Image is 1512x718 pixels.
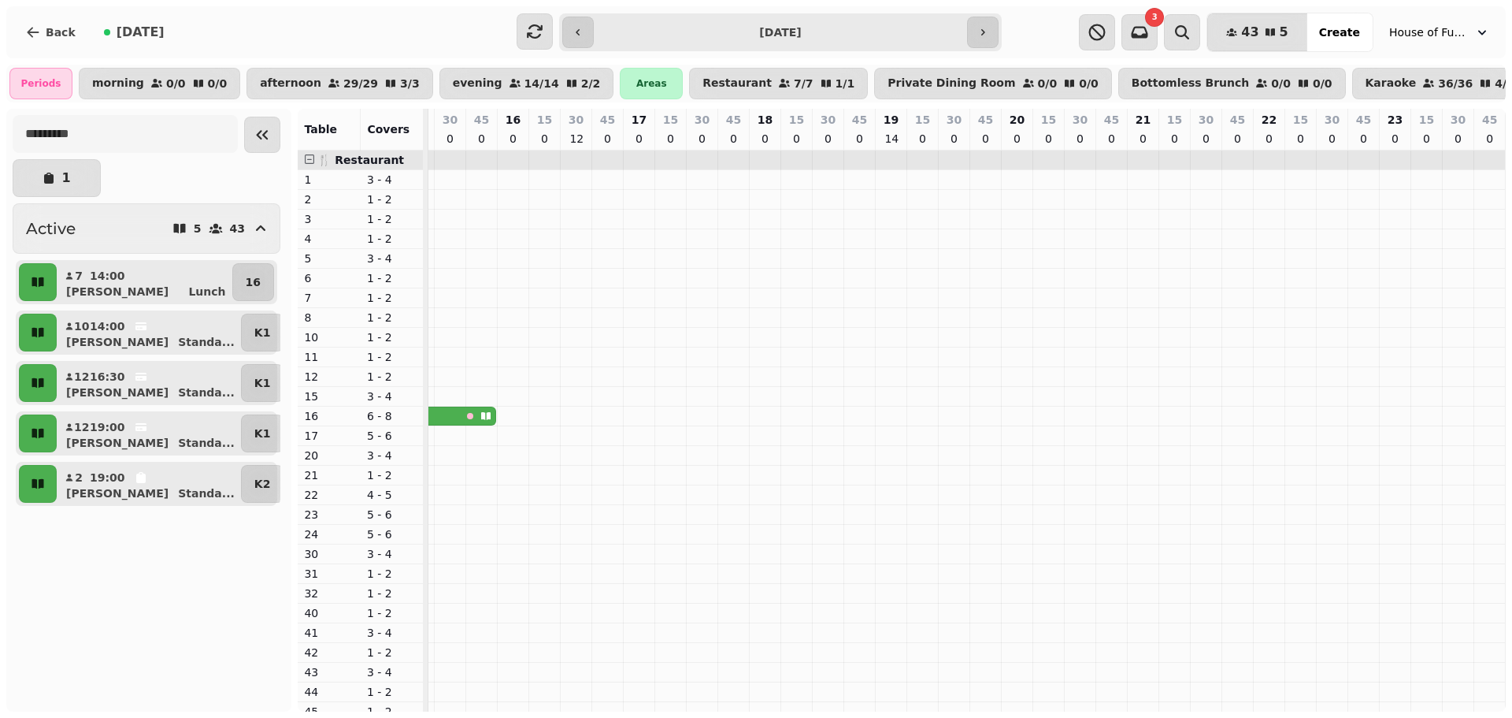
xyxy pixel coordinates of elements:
[1231,131,1243,147] p: 0
[208,78,228,89] p: 0 / 0
[1041,112,1056,128] p: 15
[1132,77,1250,90] p: Bottomless Brunch
[1118,68,1346,99] button: Bottomless Brunch0/00/0
[178,435,235,451] p: Standa ...
[1104,112,1119,128] p: 45
[1262,131,1275,147] p: 0
[74,268,83,284] p: 7
[474,112,489,128] p: 45
[821,112,836,128] p: 30
[60,415,238,452] button: 1219:00[PERSON_NAME]Standa...
[1325,131,1338,147] p: 0
[304,566,354,582] p: 31
[475,131,487,147] p: 0
[1293,112,1308,128] p: 15
[367,605,417,621] p: 1 - 2
[304,487,354,503] p: 22
[254,375,271,391] p: K1
[1168,131,1180,147] p: 0
[74,318,83,334] p: 10
[506,112,521,128] p: 16
[367,487,417,503] p: 4 - 5
[260,77,321,90] p: afternoon
[400,78,420,89] p: 3 / 3
[1420,131,1432,147] p: 0
[367,251,417,266] p: 3 - 4
[1136,131,1149,147] p: 0
[230,223,245,234] p: 43
[537,112,552,128] p: 15
[367,310,417,326] p: 1 - 2
[1357,131,1369,147] p: 0
[689,68,868,99] button: Restaurant7/71/1
[836,78,855,89] p: 1 / 1
[1388,131,1401,147] p: 0
[367,566,417,582] p: 1 - 2
[79,68,240,99] button: morning0/00/0
[601,131,613,147] p: 0
[695,112,710,128] p: 30
[632,131,645,147] p: 0
[947,112,962,128] p: 30
[367,408,417,424] p: 6 - 8
[304,428,354,444] p: 17
[1313,78,1332,89] p: 0 / 0
[66,284,169,299] p: [PERSON_NAME]
[367,349,417,365] p: 1 - 2
[13,159,101,197] button: 1
[726,112,741,128] p: 45
[304,664,354,680] p: 43
[117,26,165,39] span: [DATE]
[304,625,354,641] p: 41
[1010,131,1023,147] p: 0
[304,546,354,562] p: 30
[821,131,834,147] p: 0
[304,310,354,326] p: 8
[1438,78,1473,89] p: 36 / 36
[60,465,238,503] button: 219:00[PERSON_NAME]Standa...
[304,684,354,700] p: 44
[194,223,202,234] p: 5
[66,485,169,501] p: [PERSON_NAME]
[367,270,417,286] p: 1 - 2
[1262,112,1277,128] p: 22
[874,68,1112,99] button: Private Dining Room0/00/0
[367,428,417,444] p: 5 - 6
[90,268,125,284] p: 14:00
[304,211,354,227] p: 3
[569,131,582,147] p: 12
[13,13,88,51] button: Back
[1230,112,1245,128] p: 45
[852,112,867,128] p: 45
[304,507,354,523] p: 23
[1167,112,1182,128] p: 15
[304,172,354,188] p: 1
[916,131,928,147] p: 0
[524,78,559,89] p: 14 / 14
[947,131,960,147] p: 0
[26,218,76,240] h2: Active
[1271,78,1291,89] p: 0 / 0
[367,369,417,385] p: 1 - 2
[246,274,261,290] p: 16
[884,131,897,147] p: 14
[1306,13,1373,51] button: Create
[506,131,519,147] p: 0
[92,77,144,90] p: morning
[367,192,417,207] p: 1 - 2
[1380,18,1499,47] button: House of Fu Manchester
[9,68,72,99] div: Periods
[453,77,502,90] p: evening
[1356,112,1371,128] p: 45
[443,131,456,147] p: 0
[1366,77,1417,90] p: Karaoke
[367,467,417,483] p: 1 - 2
[979,131,991,147] p: 0
[1280,26,1288,39] span: 5
[254,476,271,492] p: K2
[166,78,186,89] p: 0 / 0
[702,77,772,90] p: Restaurant
[246,68,433,99] button: afternoon29/293/3
[538,131,550,147] p: 0
[367,448,417,463] p: 3 - 4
